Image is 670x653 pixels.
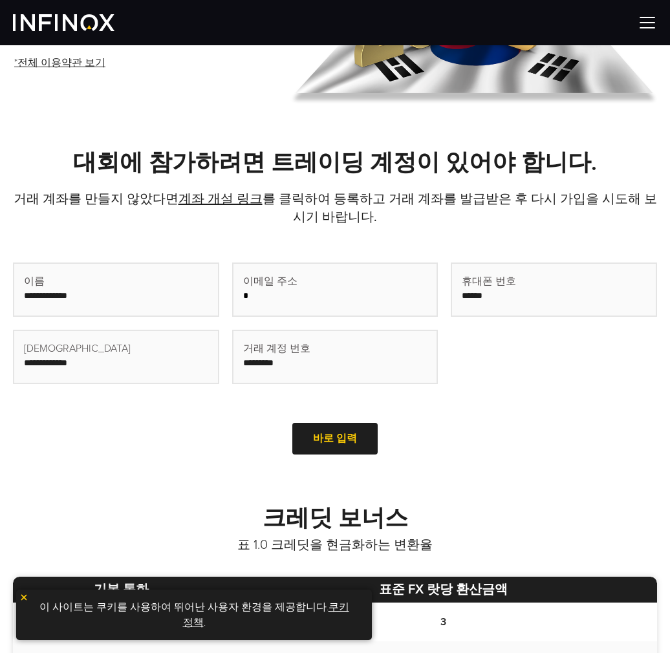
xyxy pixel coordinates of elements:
img: yellow close icon [19,593,28,602]
strong: 대회에 참가하려면 트레이딩 계정이 있어야 합니다. [73,149,597,177]
p: 거래 계좌를 만들지 않았다면 를 클릭하여 등록하고 거래 계좌를 발급받은 후 다시 가입을 시도해 보시기 바랍니다. [13,190,657,226]
a: *전체 이용약관 보기 [13,47,107,79]
span: 이름 [24,273,45,289]
td: 3 [230,603,657,641]
p: 이 사이트는 쿠키를 사용하여 뛰어난 사용자 환경을 제공합니다. . [23,596,365,634]
strong: 크레딧 보너스 [263,504,408,532]
a: 바로 입력 [292,423,378,455]
span: 휴대폰 번호 [462,273,516,289]
span: 이메일 주소 [243,273,297,289]
span: [DEMOGRAPHIC_DATA] [24,341,131,356]
th: 기본 통화 [13,577,230,603]
a: 계좌 개설 링크 [178,191,263,207]
th: 표준 FX 랏당 환산금액 [230,577,657,603]
span: 거래 계정 번호 [243,341,310,356]
p: 표 1.0 크레딧을 현금화하는 변환율 [13,536,657,554]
